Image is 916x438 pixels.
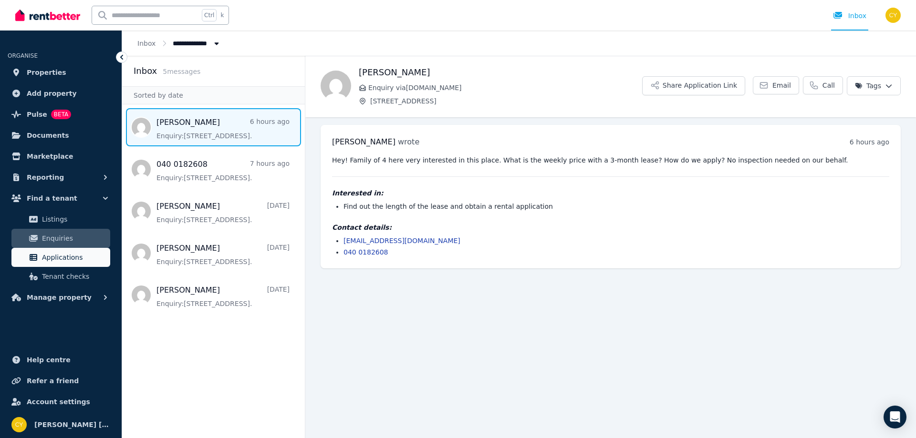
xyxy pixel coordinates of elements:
[822,81,835,90] span: Call
[27,354,71,366] span: Help centre
[8,52,38,59] span: ORGANISE
[11,210,110,229] a: Listings
[134,64,157,78] h2: Inbox
[27,172,64,183] span: Reporting
[343,248,388,256] a: 040 0182608
[156,243,290,266] a: [PERSON_NAME][DATE]Enquiry:[STREET_ADDRESS].
[855,81,881,91] span: Tags
[753,76,799,94] a: Email
[772,81,791,90] span: Email
[15,8,80,22] img: RentBetter
[11,267,110,286] a: Tenant checks
[27,130,69,141] span: Documents
[42,252,106,263] span: Applications
[27,67,66,78] span: Properties
[27,109,47,120] span: Pulse
[885,8,901,23] img: CHAO YI QIU
[122,31,237,56] nav: Breadcrumb
[27,88,77,99] span: Add property
[42,214,106,225] span: Listings
[42,271,106,282] span: Tenant checks
[343,237,460,244] a: [EMAIL_ADDRESS][DOMAIN_NAME]
[220,11,224,19] span: k
[642,76,745,95] button: Share Application Link
[8,105,114,124] a: PulseBETA
[398,137,419,146] span: wrote
[34,419,110,430] span: [PERSON_NAME] [PERSON_NAME]
[122,104,305,318] nav: Message list
[202,9,217,21] span: Ctrl
[343,202,889,211] li: Find out the length of the lease and obtain a rental application
[27,292,92,303] span: Manage property
[8,63,114,82] a: Properties
[850,138,889,146] time: 6 hours ago
[833,11,866,20] div: Inbox
[27,193,77,204] span: Find a tenant
[8,350,114,369] a: Help centre
[156,201,290,224] a: [PERSON_NAME][DATE]Enquiry:[STREET_ADDRESS].
[359,66,642,79] h1: [PERSON_NAME]
[122,86,305,104] div: Sorted by date
[156,285,290,308] a: [PERSON_NAME][DATE]Enquiry:[STREET_ADDRESS].
[8,126,114,145] a: Documents
[163,68,200,75] span: 5 message s
[332,137,396,146] span: [PERSON_NAME]
[8,288,114,307] button: Manage property
[8,189,114,208] button: Find a tenant
[332,188,889,198] h4: Interested in:
[368,83,642,92] span: Enquiry via [DOMAIN_NAME]
[8,84,114,103] a: Add property
[11,229,110,248] a: Enquiries
[42,233,106,244] span: Enquiries
[8,147,114,166] a: Marketplace
[321,71,351,101] img: Kiril Allen-Mersh
[370,96,642,106] span: [STREET_ADDRESS]
[156,117,290,141] a: [PERSON_NAME]6 hours agoEnquiry:[STREET_ADDRESS].
[11,417,27,432] img: CHAO YI QIU
[156,159,290,183] a: 040 01826087 hours agoEnquiry:[STREET_ADDRESS].
[27,151,73,162] span: Marketplace
[8,392,114,411] a: Account settings
[137,40,156,47] a: Inbox
[332,155,889,165] pre: Hey! Family of 4 here very interested in this place. What is the weekly price with a 3-month leas...
[847,76,901,95] button: Tags
[27,396,90,407] span: Account settings
[8,168,114,187] button: Reporting
[803,76,843,94] a: Call
[8,371,114,390] a: Refer a friend
[884,406,906,428] div: Open Intercom Messenger
[11,248,110,267] a: Applications
[27,375,79,387] span: Refer a friend
[332,223,889,232] h4: Contact details:
[51,110,71,119] span: BETA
